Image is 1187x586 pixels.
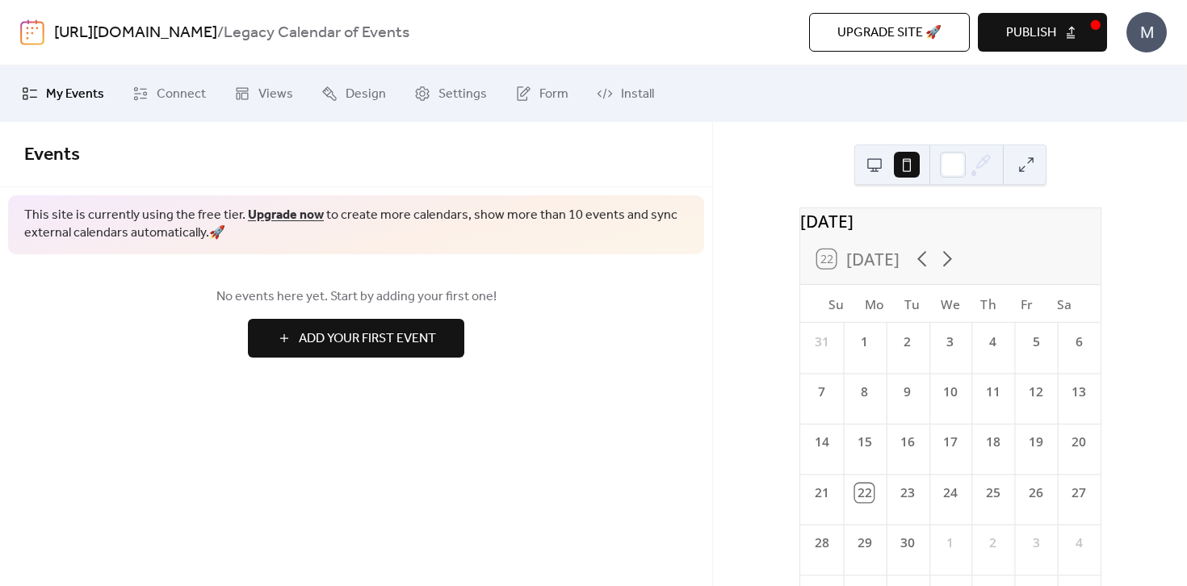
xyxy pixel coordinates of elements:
[539,85,568,104] span: Form
[984,433,1002,452] div: 18
[978,13,1107,52] button: Publish
[621,85,654,104] span: Install
[837,23,942,43] span: Upgrade site 🚀
[855,534,874,552] div: 29
[20,19,44,45] img: logo
[812,333,830,351] div: 31
[248,319,464,358] button: Add Your First Event
[898,483,916,502] div: 23
[10,72,116,115] a: My Events
[503,72,581,115] a: Form
[1069,383,1088,401] div: 13
[258,85,293,104] span: Views
[54,18,217,48] a: [URL][DOMAIN_NAME]
[855,433,874,452] div: 15
[800,208,1101,233] div: [DATE]
[969,285,1007,323] div: Th
[941,333,959,351] div: 3
[346,85,386,104] span: Design
[812,383,830,401] div: 7
[816,285,854,323] div: Su
[438,85,487,104] span: Settings
[1045,285,1083,323] div: Sa
[893,285,931,323] div: Tu
[1026,333,1045,351] div: 5
[248,203,324,228] a: Upgrade now
[812,483,830,502] div: 21
[1126,12,1167,52] div: M
[809,13,970,52] button: Upgrade site 🚀
[898,433,916,452] div: 16
[984,333,1002,351] div: 4
[217,18,224,48] b: /
[1007,285,1045,323] div: Fr
[120,72,218,115] a: Connect
[1026,534,1045,552] div: 3
[855,333,874,351] div: 1
[299,329,436,349] span: Add Your First Event
[812,534,830,552] div: 28
[1026,433,1045,452] div: 19
[309,72,398,115] a: Design
[1069,433,1088,452] div: 20
[855,483,874,502] div: 22
[984,534,1002,552] div: 2
[24,287,688,307] span: No events here yet. Start by adding your first one!
[224,18,409,48] b: Legacy Calendar of Events
[898,333,916,351] div: 2
[46,85,104,104] span: My Events
[402,72,499,115] a: Settings
[585,72,666,115] a: Install
[24,319,688,358] a: Add Your First Event
[1026,383,1045,401] div: 12
[222,72,305,115] a: Views
[941,483,959,502] div: 24
[898,534,916,552] div: 30
[812,433,830,452] div: 14
[855,285,893,323] div: Mo
[24,137,80,173] span: Events
[941,534,959,552] div: 1
[1026,483,1045,502] div: 26
[1006,23,1056,43] span: Publish
[984,383,1002,401] div: 11
[24,207,688,243] span: This site is currently using the free tier. to create more calendars, show more than 10 events an...
[1069,483,1088,502] div: 27
[984,483,1002,502] div: 25
[941,433,959,452] div: 17
[157,85,206,104] span: Connect
[1069,534,1088,552] div: 4
[1069,333,1088,351] div: 6
[931,285,969,323] div: We
[855,383,874,401] div: 8
[941,383,959,401] div: 10
[898,383,916,401] div: 9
